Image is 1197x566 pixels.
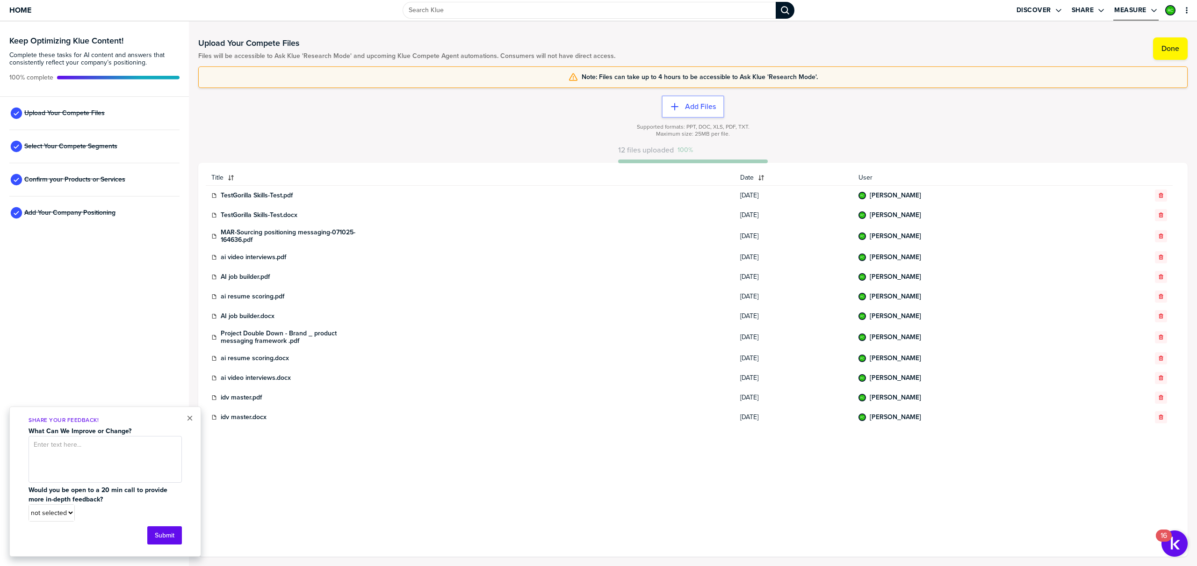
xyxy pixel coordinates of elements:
[859,334,865,340] img: 0d4c2d9a931a7bb648415edb16092364-sml.png
[859,356,865,361] img: 0d4c2d9a931a7bb648415edb16092364-sml.png
[221,312,274,320] a: AI job builder.docx
[858,374,866,382] div: Romi Collia
[9,51,180,66] span: Complete these tasks for AI content and answers that consistently reflect your company’s position...
[637,123,750,131] span: Supported formats: PPT, DOC, XLS, PDF, TXT.
[870,254,921,261] a: [PERSON_NAME]
[858,312,866,320] div: Romi Collia
[24,143,117,150] span: Select Your Compete Segments
[678,146,693,154] span: Success
[24,209,115,217] span: Add Your Company Positioning
[870,232,921,240] a: [PERSON_NAME]
[859,274,865,280] img: 0d4c2d9a931a7bb648415edb16092364-sml.png
[1161,536,1167,548] div: 16
[740,334,847,341] span: [DATE]
[618,146,674,154] span: 12 files uploaded
[859,212,865,218] img: 0d4c2d9a931a7bb648415edb16092364-sml.png
[870,293,921,300] a: [PERSON_NAME]
[740,254,847,261] span: [DATE]
[24,109,105,117] span: Upload Your Compete Files
[685,102,716,111] label: Add Files
[656,131,730,138] span: Maximum size: 25MB per file.
[858,355,866,362] div: Romi Collia
[740,211,847,219] span: [DATE]
[740,174,754,181] span: Date
[776,2,794,19] div: Search Klue
[870,394,921,401] a: [PERSON_NAME]
[187,413,193,424] button: Close
[870,211,921,219] a: [PERSON_NAME]
[859,375,865,381] img: 0d4c2d9a931a7bb648415edb16092364-sml.png
[9,74,53,81] span: Active
[24,176,125,183] span: Confirm your Products or Services
[221,229,361,244] a: MAR-Sourcing positioning messaging-071025-164636.pdf
[1114,6,1147,15] label: Measure
[858,273,866,281] div: Romi Collia
[859,233,865,239] img: 0d4c2d9a931a7bb648415edb16092364-sml.png
[198,52,615,60] span: Files will be accessible to Ask Klue 'Research Mode' and upcoming Klue Compete Agent automations....
[1161,44,1179,53] label: Done
[740,293,847,300] span: [DATE]
[740,192,847,199] span: [DATE]
[870,312,921,320] a: [PERSON_NAME]
[147,526,182,544] button: Submit
[858,334,866,341] div: Romi Collia
[740,374,847,382] span: [DATE]
[740,394,847,401] span: [DATE]
[1164,4,1176,16] a: Edit Profile
[1072,6,1094,15] label: Share
[858,192,866,199] div: Romi Collia
[740,312,847,320] span: [DATE]
[29,485,169,504] strong: Would you be open to a 20 min call to provide more in-depth feedback?
[221,330,361,345] a: Project Double Down - Brand _ product messaging framework .pdf
[1166,6,1175,15] img: 0d4c2d9a931a7bb648415edb16092364-sml.png
[870,355,921,362] a: [PERSON_NAME]
[582,73,818,81] span: Note: Files can take up to 4 hours to be accessible to Ask Klue 'Research Mode'.
[870,414,921,421] a: [PERSON_NAME]
[9,6,31,14] span: Home
[859,254,865,260] img: 0d4c2d9a931a7bb648415edb16092364-sml.png
[221,273,270,281] a: AI job builder.pdf
[870,192,921,199] a: [PERSON_NAME]
[870,334,921,341] a: [PERSON_NAME]
[1165,5,1175,15] div: Romi Collia
[870,374,921,382] a: [PERSON_NAME]
[1161,530,1188,557] button: Open Resource Center, 16 new notifications
[221,293,284,300] a: ai resume scoring.pdf
[870,273,921,281] a: [PERSON_NAME]
[1017,6,1051,15] label: Discover
[9,36,180,45] h3: Keep Optimizing Klue Content!
[858,254,866,261] div: Romi Collia
[221,355,289,362] a: ai resume scoring.docx
[198,37,615,49] h1: Upload Your Compete Files
[858,414,866,421] div: Romi Collia
[859,395,865,400] img: 0d4c2d9a931a7bb648415edb16092364-sml.png
[858,174,1090,181] span: User
[740,355,847,362] span: [DATE]
[221,254,286,261] a: ai video interviews.pdf
[29,426,131,436] strong: What Can We Improve or Change?
[403,2,775,19] input: Search Klue
[740,232,847,240] span: [DATE]
[858,232,866,240] div: Romi Collia
[211,174,224,181] span: Title
[221,192,293,199] a: TestGorilla Skills-Test.pdf
[221,374,291,382] a: ai video interviews.docx
[221,414,267,421] a: idv master.docx
[859,313,865,319] img: 0d4c2d9a931a7bb648415edb16092364-sml.png
[221,211,297,219] a: TestGorilla Skills-Test.docx
[740,414,847,421] span: [DATE]
[859,193,865,198] img: 0d4c2d9a931a7bb648415edb16092364-sml.png
[859,294,865,299] img: 0d4c2d9a931a7bb648415edb16092364-sml.png
[858,394,866,401] div: Romi Collia
[858,293,866,300] div: Romi Collia
[858,211,866,219] div: Romi Collia
[859,414,865,420] img: 0d4c2d9a931a7bb648415edb16092364-sml.png
[29,416,182,424] p: Share Your Feedback!
[221,394,262,401] a: idv master.pdf
[740,273,847,281] span: [DATE]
